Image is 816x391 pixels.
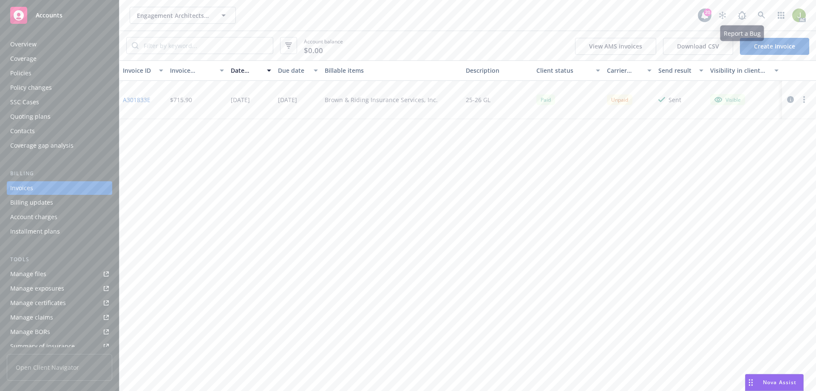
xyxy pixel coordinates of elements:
a: Manage certificates [7,296,112,310]
div: Manage claims [10,311,53,324]
div: $715.90 [170,95,192,104]
div: Carrier status [607,66,643,75]
button: Billable items [321,60,462,81]
div: Account charges [10,210,57,224]
div: Brown & Riding Insurance Services, Inc. [325,95,438,104]
a: Policy changes [7,81,112,94]
div: Invoice amount [170,66,215,75]
a: Account charges [7,210,112,224]
div: Coverage [10,52,37,66]
div: Billing [7,169,112,178]
div: Coverage gap analysis [10,139,74,152]
a: Search [753,7,770,24]
div: Overview [10,37,37,51]
span: Open Client Navigator [7,354,112,381]
span: Accounts [36,12,62,19]
a: Create Invoice [740,38,809,55]
div: Paid [536,94,555,105]
a: SSC Cases [7,95,112,109]
button: Nova Assist [745,374,804,391]
a: Policies [7,66,112,80]
a: Manage claims [7,311,112,324]
a: Switch app [773,7,790,24]
div: SSC Cases [10,95,39,109]
a: Stop snowing [714,7,731,24]
div: Unpaid [607,94,632,105]
a: A301833E [123,95,150,104]
div: Drag to move [745,374,756,391]
span: $0.00 [304,45,323,56]
div: Quoting plans [10,110,51,123]
button: Due date [275,60,322,81]
a: Accounts [7,3,112,27]
button: View AMS invoices [575,38,656,55]
button: Send result [655,60,707,81]
a: Contacts [7,124,112,138]
div: Visibility in client dash [710,66,769,75]
div: Invoices [10,181,33,195]
a: Report a Bug [734,7,751,24]
a: Coverage [7,52,112,66]
div: Billing updates [10,196,53,209]
div: Installment plans [10,225,60,238]
div: [DATE] [278,95,297,104]
a: Installment plans [7,225,112,238]
div: Contacts [10,124,35,138]
div: Date issued [231,66,262,75]
a: Manage exposures [7,282,112,295]
span: Account balance [304,38,343,54]
div: Client status [536,66,591,75]
button: Date issued [227,60,275,81]
img: photo [792,9,806,22]
div: Send result [658,66,694,75]
a: Manage files [7,267,112,281]
div: Billable items [325,66,459,75]
span: Engagement Architects Inc. [137,11,210,20]
a: Summary of insurance [7,340,112,353]
input: Filter by keyword... [139,37,273,54]
button: Carrier status [603,60,655,81]
svg: Search [132,42,139,49]
button: Description [462,60,533,81]
a: Invoices [7,181,112,195]
button: Download CSV [663,38,733,55]
div: 25-26 GL [466,95,490,104]
button: Engagement Architects Inc. [130,7,236,24]
div: Manage BORs [10,325,50,339]
div: Visible [714,96,741,103]
a: Quoting plans [7,110,112,123]
div: Summary of insurance [10,340,75,353]
button: Invoice amount [167,60,228,81]
a: Overview [7,37,112,51]
div: [DATE] [231,95,250,104]
button: Client status [533,60,603,81]
div: Invoice ID [123,66,154,75]
a: Manage BORs [7,325,112,339]
div: Manage exposures [10,282,64,295]
button: Visibility in client dash [707,60,782,81]
div: Description [466,66,530,75]
div: 20 [704,9,711,16]
button: Invoice ID [119,60,167,81]
div: Due date [278,66,309,75]
div: Policies [10,66,31,80]
span: Nova Assist [763,379,796,386]
a: Coverage gap analysis [7,139,112,152]
div: Tools [7,255,112,264]
a: Billing updates [7,196,112,209]
div: Manage certificates [10,296,66,310]
div: Manage files [10,267,46,281]
div: Sent [669,95,681,104]
div: Policy changes [10,81,52,94]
